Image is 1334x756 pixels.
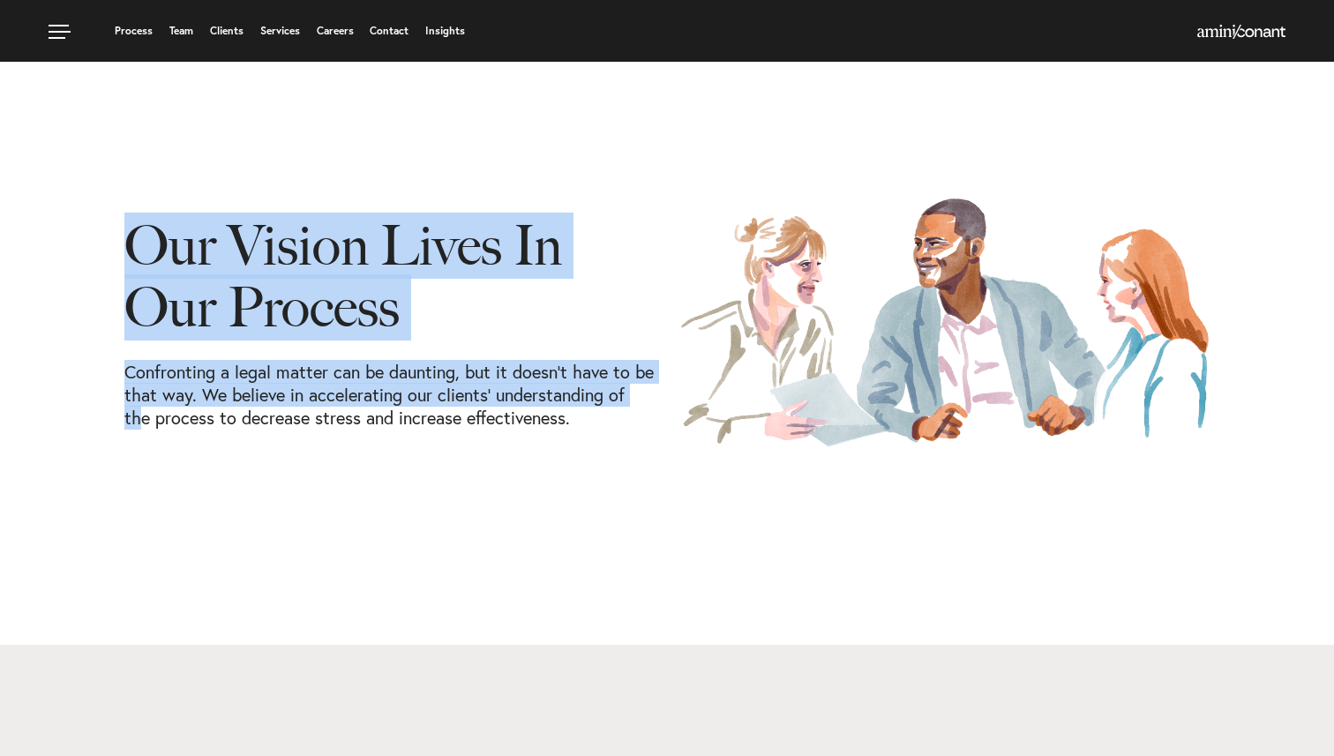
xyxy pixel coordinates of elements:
a: Services [260,26,300,36]
img: Our Process [680,197,1210,448]
h1: Our Vision Lives In Our Process [124,215,654,361]
a: Insights [425,26,465,36]
a: Contact [370,26,408,36]
p: Confronting a legal matter can be daunting, but it doesn’t have to be that way. We believe in acc... [124,361,654,430]
a: Process [115,26,153,36]
a: Home [1197,26,1285,40]
img: Amini & Conant [1197,25,1285,39]
a: Team [169,26,193,36]
a: Careers [317,26,354,36]
a: Clients [210,26,244,36]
